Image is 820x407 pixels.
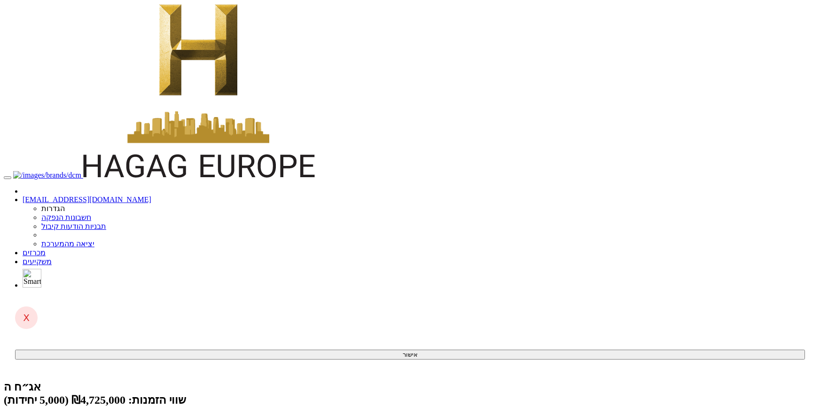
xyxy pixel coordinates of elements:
[41,240,94,248] a: יציאה מהמערכת
[15,350,805,360] button: אישור
[13,171,81,180] img: /images/brands/dcm
[23,312,30,323] span: X
[83,4,315,178] img: Auction Logo
[23,196,151,203] a: [EMAIL_ADDRESS][DOMAIN_NAME]
[41,204,816,213] li: הגדרות
[23,269,41,288] img: SmartBull Logo
[23,249,46,257] a: מכרזים
[4,393,816,407] div: שווי הזמנות: ₪4,725,000 (5,000 יחידות)
[41,213,91,221] a: חשבונות הנפקה
[41,222,106,230] a: תבניות הודעות קיבול
[23,258,52,266] a: משקיעים
[4,380,816,393] div: חג'ג' אירופה דיוולופמנט צ.ש. בע"מ - אג״ח (ה) - הנפקה לציבור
